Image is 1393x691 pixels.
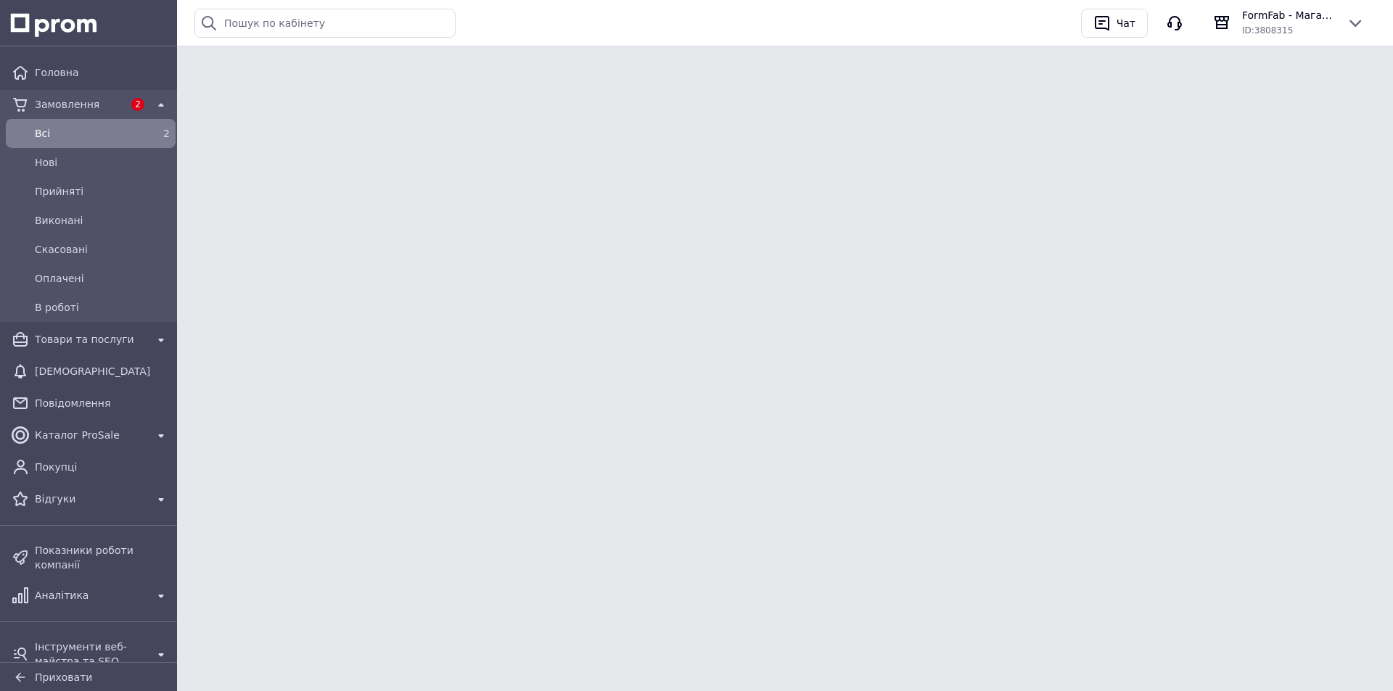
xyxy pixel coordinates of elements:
[163,128,170,139] span: 2
[35,184,170,199] span: Прийняті
[35,543,170,572] span: Показники роботи компанії
[35,242,170,257] span: Скасовані
[35,332,147,347] span: Товари та послуги
[35,97,123,112] span: Замовлення
[131,98,144,111] span: 2
[35,396,170,410] span: Повідомлення
[35,271,170,286] span: Оплачені
[35,428,147,442] span: Каталог ProSale
[35,364,170,378] span: [DEMOGRAPHIC_DATA]
[1242,8,1335,22] span: FormFab - Магазин для кондитера
[35,588,147,603] span: Аналітика
[35,671,92,683] span: Приховати
[35,213,170,228] span: Виконані
[1081,9,1148,38] button: Чат
[35,65,170,80] span: Головна
[35,492,147,506] span: Відгуки
[35,300,170,315] span: В роботі
[35,640,147,669] span: Інструменти веб-майстра та SEO
[35,460,170,474] span: Покупці
[1114,12,1138,34] div: Чат
[35,155,170,170] span: Нові
[194,9,456,38] input: Пошук по кабінету
[35,126,141,141] span: Всi
[1242,25,1293,36] span: ID: 3808315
